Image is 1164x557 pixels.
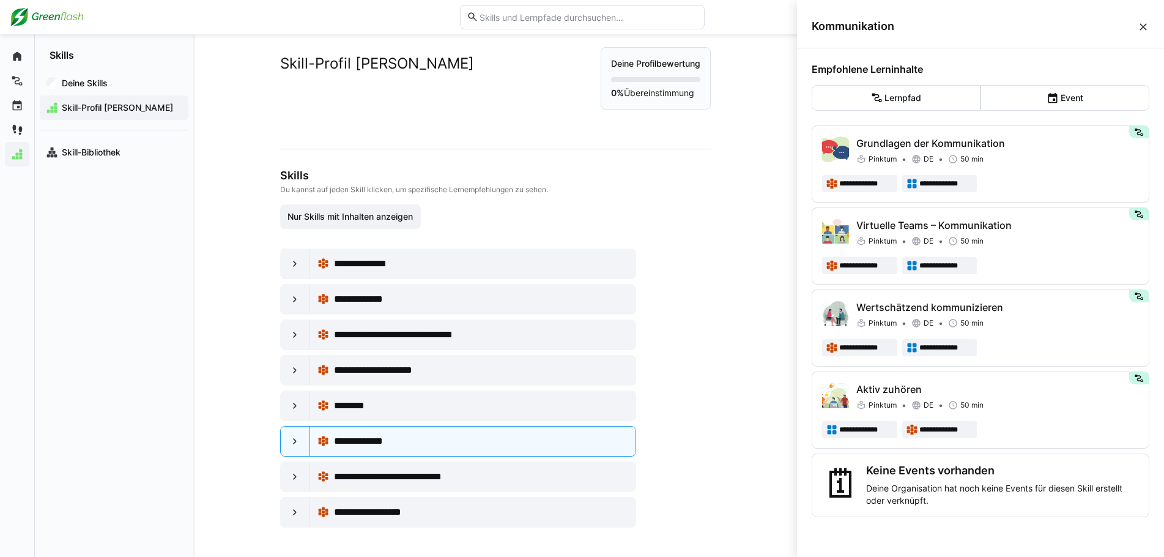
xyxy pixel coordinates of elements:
[478,12,697,23] input: Skills und Lernpfade durchsuchen…
[812,63,1149,75] h4: Empfohlene Lerninhalte
[280,185,708,195] p: Du kannst auf jeden Skill klicken, um spezifische Lernempfehlungen zu sehen.
[280,204,421,229] button: Nur Skills mit Inhalten anzeigen
[611,87,700,99] p: Übereinstimmung
[924,236,933,246] span: DE
[869,236,897,246] span: Pinktum
[812,20,1137,33] span: Kommunikation
[924,318,933,328] span: DE
[924,154,933,164] span: DE
[981,85,1149,111] eds-button-option: Event
[856,136,1139,151] p: Grundlagen der Kommunikation
[869,154,897,164] span: Pinktum
[866,482,1139,507] p: Deine Organisation hat noch keine Events für diesen Skill erstellt oder verknüpft.
[869,400,897,410] span: Pinktum
[280,54,474,73] h2: Skill-Profil [PERSON_NAME]
[60,102,182,114] span: Skill-Profil [PERSON_NAME]
[822,136,849,163] img: Grundlagen der Kommunikation
[856,300,1139,315] p: Wertschätzend kommunizieren
[924,400,933,410] span: DE
[856,218,1139,233] p: Virtuelle Teams – Kommunikation
[960,236,984,246] span: 50 min
[960,154,984,164] span: 50 min
[822,218,849,245] img: Virtuelle Teams – Kommunikation
[960,400,984,410] span: 50 min
[822,464,861,507] div: 🗓
[869,318,897,328] span: Pinktum
[856,382,1139,397] p: Aktiv zuhören
[812,85,981,111] eds-button-option: Lernpfad
[822,300,849,327] img: Wertschätzend kommunizieren
[286,211,415,223] span: Nur Skills mit Inhalten anzeigen
[960,318,984,328] span: 50 min
[611,58,700,70] p: Deine Profilbewertung
[280,169,708,182] h3: Skills
[866,464,1139,477] h3: Keine Events vorhanden
[822,382,849,409] img: Aktiv zuhören
[611,88,624,98] strong: 0%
